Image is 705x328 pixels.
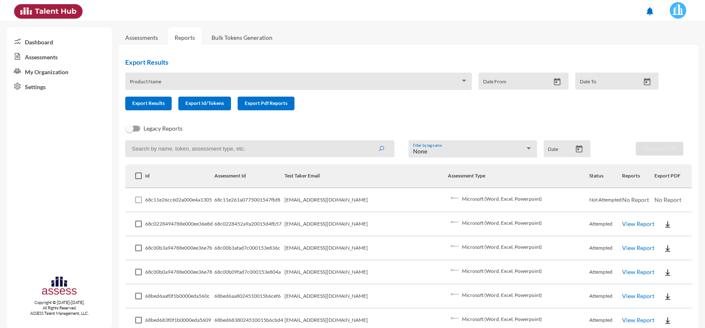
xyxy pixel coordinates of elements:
[589,164,622,188] th: Status
[125,34,158,41] a: Assessments
[145,212,214,236] td: 68c0228494788e000ee36e8d
[41,275,78,298] img: assesscompany-logo.png
[284,212,448,236] td: [EMAIL_ADDRESS][DOMAIN_NAME]
[636,142,683,155] button: Download PDF
[125,140,394,157] input: Search by name, token, assessment type, etc.
[284,260,448,284] td: [EMAIL_ADDRESS][DOMAIN_NAME]
[132,100,165,106] span: Export Results
[589,188,622,212] td: Not Attempted
[214,212,284,236] td: 68c0228452a9a20015d4fb57
[205,27,279,48] a: Bulk Tokens Generation
[654,164,692,188] th: Export PDF
[645,6,655,16] mat-icon: notifications
[589,260,622,284] td: Attempted
[589,284,622,309] td: Attempted
[7,300,112,316] p: Copyright © [DATE]-[DATE]. All Rights Reserved. ASSESS Talent Management, LLC.
[185,100,224,106] span: Export Id/Tokens
[572,145,586,153] button: Open calendar
[622,220,654,227] a: View Report
[7,79,112,94] a: Settings
[245,100,287,106] span: Export Pdf Reports
[448,236,590,260] td: Microsoft (Word, Excel, Powerpoint)
[640,78,654,86] button: Open calendar
[145,236,214,260] td: 68c00b3a94788e000ee36e7b
[284,236,448,260] td: [EMAIL_ADDRESS][DOMAIN_NAME]
[178,97,231,110] button: Export Id/Tokens
[654,196,681,203] span: No Report
[214,188,284,212] td: 68c11e261a0775001547fbf8
[145,164,214,188] th: Id
[125,97,172,110] button: Export Results
[7,49,112,64] a: Assessments
[145,260,214,284] td: 68c00b0a94788e000ee36e78
[622,244,654,251] a: View Report
[214,236,284,260] td: 68c00b3afad7c000153e836c
[7,64,112,79] a: My Organization
[550,78,564,86] button: Open calendar
[448,284,590,309] td: Microsoft (Word, Excel, Powerpoint)
[643,145,676,151] span: Download PDF
[284,284,448,309] td: [EMAIL_ADDRESS][DOMAIN_NAME]
[589,236,622,260] td: Attempted
[448,188,590,212] td: Microsoft (Word, Excel, Powerpoint)
[622,196,649,203] span: No Report
[622,164,655,188] th: Reports
[622,316,654,323] a: View Report
[145,188,214,212] td: 68c11e26cc602a000e4a1305
[284,164,448,188] th: Test Taker Email
[622,292,654,299] a: View Report
[145,284,214,309] td: 68bed6aaf0f1b0000eda560c
[448,164,590,188] th: Assessment Type
[7,34,112,49] a: Dashboard
[622,268,654,275] a: View Report
[413,148,427,155] span: None
[284,188,448,212] td: [EMAIL_ADDRESS][DOMAIN_NAME]
[125,58,665,66] h2: Export Results
[448,212,590,236] td: Microsoft (Word, Excel, Powerpoint)
[214,164,284,188] th: Assessment Id
[448,260,590,284] td: Microsoft (Word, Excel, Powerpoint)
[589,212,622,236] td: Attempted
[238,97,294,110] button: Export Pdf Reports
[214,284,284,309] td: 68bed6aa8024510015b6cef6
[214,260,284,284] td: 68c00b09fad7c000153e804a
[143,124,182,134] span: Legacy Reports
[168,27,202,48] a: Reports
